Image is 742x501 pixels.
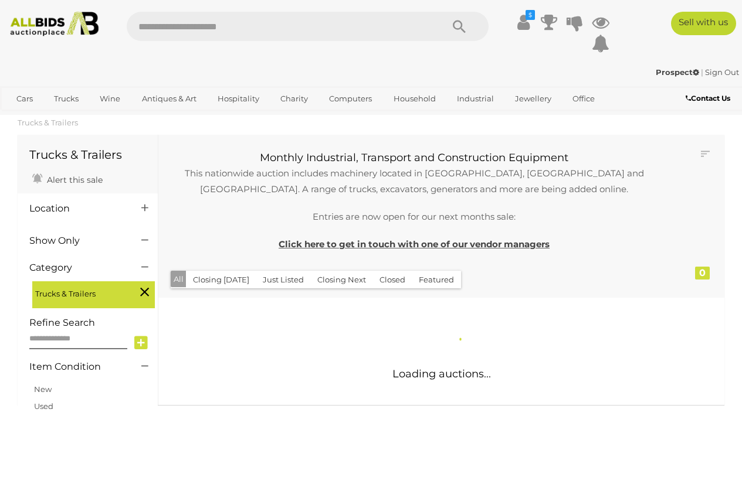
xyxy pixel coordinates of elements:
a: Click here to get in touch with one of our vendor managers [279,238,550,250]
h4: Refine Search [29,318,155,328]
a: Office [565,89,602,108]
span: | [701,67,703,77]
a: Industrial [449,89,502,108]
b: Contact Us [686,94,730,103]
a: Prospect [656,67,701,77]
a: Household [386,89,443,108]
a: [GEOGRAPHIC_DATA] [54,108,153,128]
a: New [34,384,52,394]
p: This nationwide auction includes machinery located in [GEOGRAPHIC_DATA], [GEOGRAPHIC_DATA] and [G... [179,165,649,197]
span: Alert this sale [44,175,103,185]
p: Entries are now open for our next months sale: [179,209,649,224]
a: Antiques & Art [134,89,204,108]
a: Sign Out [705,67,739,77]
a: Sell with us [671,12,736,35]
button: Closing Next [310,271,373,289]
h4: Show Only [29,236,124,246]
a: Trucks & Trailers [18,118,78,127]
a: Trucks [46,89,86,108]
strong: Prospect [656,67,699,77]
button: Closing [DATE] [186,271,256,289]
button: All [171,271,187,288]
span: Trucks & Trailers [35,284,123,301]
a: Jewellery [507,89,559,108]
div: 0 [695,267,710,280]
button: Closed [372,271,412,289]
button: Search [430,12,489,41]
h1: Trucks & Trailers [29,148,146,161]
i: $ [526,10,535,20]
a: Charity [273,89,316,108]
a: Contact Us [686,92,733,105]
h4: Location [29,203,124,214]
a: Computers [321,89,380,108]
span: Loading auctions... [392,367,491,380]
h4: Category [29,263,124,273]
a: Sports [9,108,48,128]
a: Used [34,401,53,411]
button: Featured [412,271,461,289]
h3: Monthly Industrial, Transport and Construction Equipment [179,152,649,164]
a: Cars [9,89,40,108]
button: Just Listed [256,271,311,289]
a: Hospitality [210,89,267,108]
a: $ [514,12,532,33]
a: Wine [92,89,128,108]
a: Alert this sale [29,170,106,188]
img: Allbids.com.au [5,12,103,36]
h4: Item Condition [29,362,124,372]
